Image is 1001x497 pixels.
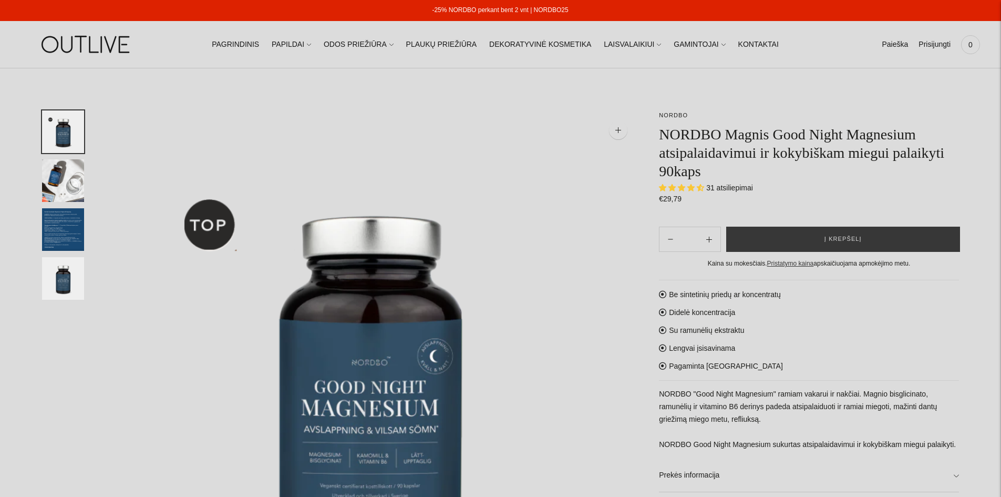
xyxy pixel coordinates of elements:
a: LAISVALAIKIUI [604,33,661,56]
span: 0 [963,37,978,52]
a: Paieška [882,33,908,56]
a: KONTAKTAI [738,33,779,56]
span: 31 atsiliepimai [706,184,753,192]
a: DEKORATYVINĖ KOSMETIKA [489,33,591,56]
a: PLAUKŲ PRIEŽIŪRA [406,33,477,56]
a: -25% NORDBO perkant bent 2 vnt | NORDBO25 [432,6,568,14]
button: Į krepšelį [726,227,960,252]
button: Add product quantity [659,227,682,252]
span: 4.71 stars [659,184,706,192]
a: GAMINTOJAI [674,33,725,56]
span: €29,79 [659,195,682,203]
a: NORDBO [659,112,688,118]
button: Translation missing: en.general.accessibility.image_thumbail [42,159,84,202]
span: Į krepšelį [824,234,862,245]
div: Kaina su mokesčiais. apskaičiuojama apmokėjimo metu. [659,258,959,269]
a: Pristatymo kaina [767,260,814,267]
input: Product quantity [682,232,697,247]
a: PAPILDAI [272,33,311,56]
a: Prisijungti [919,33,951,56]
a: ODOS PRIEŽIŪRA [324,33,394,56]
a: 0 [961,33,980,56]
button: Translation missing: en.general.accessibility.image_thumbail [42,208,84,251]
h1: NORDBO Magnis Good Night Magnesium atsipalaidavimui ir kokybiškam miegui palaikyti 90kaps [659,125,959,180]
a: PAGRINDINIS [212,33,259,56]
a: Prekės informacija [659,459,959,492]
p: NORDBO "Good Night Magnesium" ramiam vakarui ir nakčiai. Magnio bisglicinato, ramunėlių ir vitami... [659,388,959,451]
button: Translation missing: en.general.accessibility.image_thumbail [42,110,84,153]
button: Subtract product quantity [698,227,720,252]
button: Translation missing: en.general.accessibility.image_thumbail [42,257,84,300]
img: OUTLIVE [21,26,152,63]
